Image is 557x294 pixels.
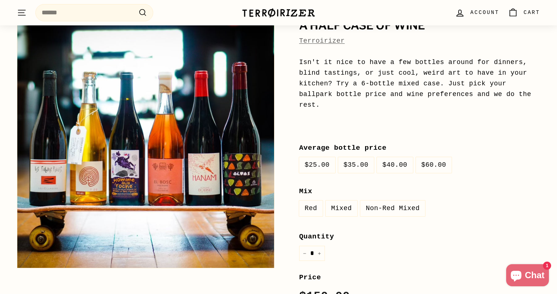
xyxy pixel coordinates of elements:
[299,272,540,283] label: Price
[338,157,374,173] label: $35.00
[299,246,325,261] input: quantity
[299,20,540,32] h1: A Half Case of Wine
[299,57,540,131] p: Isn't it nice to have a few bottles around for dinners, blind tastings, or just cool, weird art t...
[504,264,551,288] inbox-online-store-chat: Shopify online store chat
[326,201,357,216] label: Mixed
[523,8,540,17] span: Cart
[377,157,413,173] label: $40.00
[470,8,499,17] span: Account
[416,157,452,173] label: $60.00
[299,142,540,153] label: Average bottle price
[504,2,544,24] a: Cart
[314,246,325,261] button: Increase item quantity by one
[299,157,335,173] label: $25.00
[299,246,310,261] button: Reduce item quantity by one
[360,201,425,216] label: Non-Red Mixed
[299,201,323,216] label: Red
[299,231,540,242] label: Quantity
[299,186,540,197] label: Mix
[451,2,504,24] a: Account
[299,37,345,45] a: Terroirizer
